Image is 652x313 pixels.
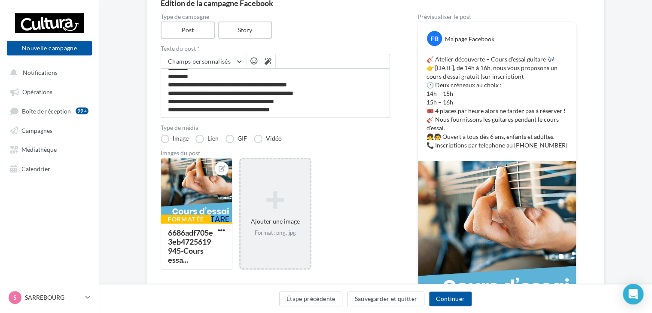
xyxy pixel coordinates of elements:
[5,103,94,119] a: Boîte de réception99+
[279,292,343,306] button: Étape précédente
[5,141,94,156] a: Médiathèque
[195,135,219,143] label: Lien
[161,135,189,143] label: Image
[21,165,50,172] span: Calendrier
[7,289,92,306] a: S SARREBOURG
[5,160,94,176] a: Calendrier
[168,228,213,264] div: 6686adf705e3eb4725619945-Cours essa...
[427,31,442,46] div: FB
[225,135,247,143] label: GIF
[218,21,272,39] label: Story
[161,46,390,52] label: Texte du post *
[21,146,57,153] span: Médiathèque
[427,55,567,150] p: 🎸 Atelier découverte – Cours d’essai guitare 🎶 👉 [DATE], de 14h à 16h, nous vous proposons un cou...
[161,14,390,20] label: Type de campagne
[161,150,390,156] div: Images du post
[161,125,390,131] label: Type de média
[5,64,90,80] button: Notifications
[5,83,94,99] a: Opérations
[22,88,52,95] span: Opérations
[22,107,71,114] span: Boîte de réception
[21,126,52,134] span: Campagnes
[7,41,92,55] button: Nouvelle campagne
[254,135,282,143] label: Vidéo
[445,35,494,43] div: Ma page Facebook
[347,292,424,306] button: Sauvegarder et quitter
[168,58,231,65] span: Champs personnalisés
[417,14,576,20] div: Prévisualiser le post
[429,292,472,306] button: Continuer
[161,54,247,69] button: Champs personnalisés
[76,107,88,114] div: 99+
[623,284,643,304] div: Open Intercom Messenger
[161,21,215,39] label: Post
[161,215,211,224] div: Formatée
[13,293,17,302] span: S
[23,69,58,76] span: Notifications
[5,122,94,138] a: Campagnes
[25,293,82,302] p: SARREBOURG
